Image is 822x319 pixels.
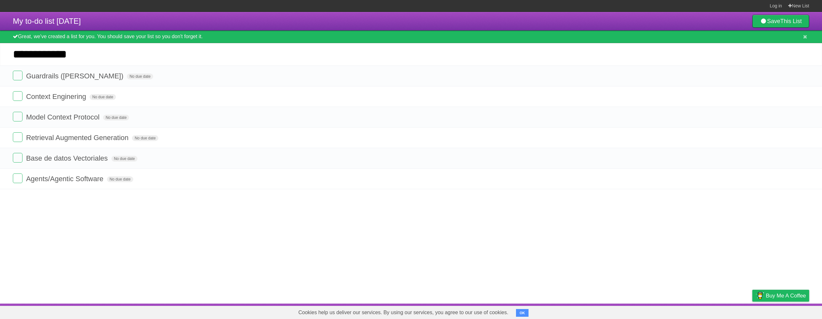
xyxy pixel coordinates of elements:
span: Guardrails ([PERSON_NAME]) [26,72,125,80]
a: Buy me a coffee [752,290,809,302]
span: My to-do list [DATE] [13,17,81,25]
span: No due date [103,115,129,120]
span: Base de datos Vectoriales [26,154,109,162]
span: No due date [107,176,133,182]
a: Terms [722,305,736,317]
b: This List [780,18,802,24]
span: No due date [132,135,158,141]
img: Buy me a coffee [756,290,764,301]
label: Done [13,132,22,142]
span: Context Enginering [26,93,88,101]
span: Model Context Protocol [26,113,101,121]
span: Retrieval Augmented Generation [26,134,130,142]
label: Done [13,71,22,80]
span: Agents/Agentic Software [26,175,105,183]
a: Developers [688,305,714,317]
label: Done [13,173,22,183]
a: Suggest a feature [769,305,809,317]
label: Done [13,91,22,101]
label: Done [13,153,22,163]
span: No due date [90,94,116,100]
span: No due date [111,156,137,162]
button: OK [516,309,529,317]
span: No due date [127,74,153,79]
label: Done [13,112,22,121]
a: Privacy [744,305,761,317]
a: About [667,305,680,317]
span: Buy me a coffee [766,290,806,301]
span: Cookies help us deliver our services. By using our services, you agree to our use of cookies. [292,306,515,319]
a: SaveThis List [752,15,809,28]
